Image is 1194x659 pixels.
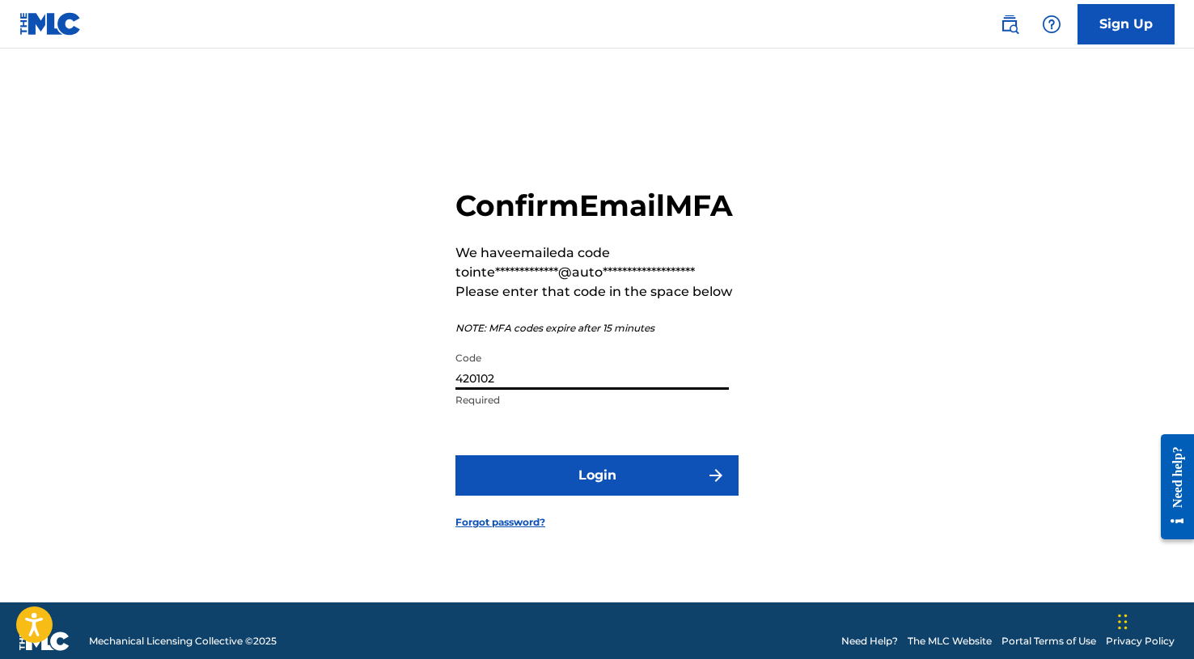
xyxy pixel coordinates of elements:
[1118,598,1128,646] div: Drag
[19,12,82,36] img: MLC Logo
[706,466,726,485] img: f7272a7cc735f4ea7f67.svg
[455,515,545,530] a: Forgot password?
[908,634,992,648] a: The MLC Website
[1035,8,1068,40] div: Help
[993,8,1026,40] a: Public Search
[1001,634,1096,648] a: Portal Terms of Use
[1078,4,1175,44] a: Sign Up
[1113,581,1194,659] iframe: Chat Widget
[841,634,898,648] a: Need Help?
[19,632,70,651] img: logo
[455,321,739,336] p: NOTE: MFA codes expire after 15 minutes
[89,634,277,648] span: Mechanical Licensing Collective © 2025
[455,393,729,408] p: Required
[455,455,739,496] button: Login
[1149,420,1194,554] iframe: Resource Center
[1000,15,1019,34] img: search
[1042,15,1061,34] img: help
[1106,634,1175,648] a: Privacy Policy
[455,282,739,302] p: Please enter that code in the space below
[455,188,739,224] h2: Confirm Email MFA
